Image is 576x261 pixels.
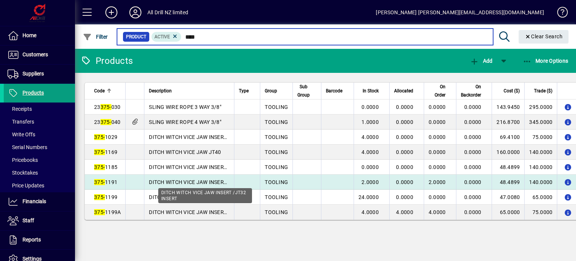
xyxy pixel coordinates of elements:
span: In Stock [363,87,379,95]
span: 0.0000 [464,134,481,140]
td: 69.4100 [492,130,524,145]
span: DITCH WITCH VICE JAW INSERT JT5 [149,134,237,140]
span: 1191 [94,179,117,185]
em: 375- [94,149,105,155]
span: 0.0000 [361,164,379,170]
td: 216.8700 [492,115,524,130]
span: TOOLING [265,104,288,110]
span: DITCH WITCH VICE JAW INSERT /JT24 INSERT [149,164,261,170]
span: 0.0000 [429,194,446,200]
em: 375- [94,164,105,170]
span: DITCH WITCH VICE JAW INSERT /JT32 INSERT [149,179,261,185]
span: Price Updates [7,183,44,189]
a: Knowledge Base [552,2,567,26]
span: 0.0000 [464,194,481,200]
span: Code [94,87,105,95]
span: TOOLING [265,179,288,185]
span: Trade ($) [534,87,552,95]
span: Filter [83,34,108,40]
span: Active [154,34,170,39]
span: SLING WIRE ROPE 4 WAY 3/8" [149,119,221,125]
span: TOOLING [265,164,288,170]
td: 140.0000 [524,145,557,160]
div: Barcode [326,87,349,95]
a: Receipts [4,103,75,115]
em: 375- [94,134,105,140]
button: Clear [519,30,569,44]
div: Products [81,55,133,67]
a: Staff [4,211,75,230]
div: All Drill NZ limited [147,6,189,18]
span: Financials [22,198,46,204]
span: Pricebooks [7,157,38,163]
span: 1199 [94,194,117,200]
span: 0.0000 [396,104,413,110]
span: Group [265,87,277,95]
div: On Order [429,83,453,99]
span: 0.0000 [429,149,446,155]
span: 4.0000 [396,209,413,215]
div: Group [265,87,288,95]
button: More Options [521,54,570,68]
span: On Backorder [461,83,481,99]
span: Clear Search [525,33,563,39]
a: Transfers [4,115,75,128]
a: Customers [4,45,75,64]
div: Type [239,87,255,95]
div: DITCH WITCH VICE JAW INSERT /JT32 INSERT [158,188,252,203]
td: 75.0000 [524,205,557,220]
span: 0.0000 [396,194,413,200]
a: Suppliers [4,65,75,83]
td: 65.0000 [492,205,524,220]
span: 23 040 [94,119,120,125]
a: Reports [4,231,75,249]
td: 65.0000 [524,190,557,205]
span: DITCH WITCH VICE JAW INSERT /JT2020 JT20 INSERT [149,194,281,200]
span: 1185 [94,164,117,170]
a: Financials [4,192,75,211]
span: 1.0000 [361,119,379,125]
td: 295.0000 [524,100,557,115]
div: Sub Group [297,83,316,99]
span: Home [22,32,36,38]
span: Staff [22,217,34,223]
span: 0.0000 [464,104,481,110]
span: Product [126,33,146,41]
em: 375- [100,119,111,125]
td: 47.0080 [492,190,524,205]
span: More Options [523,58,568,64]
span: 2.0000 [429,179,446,185]
a: Write Offs [4,128,75,141]
div: In Stock [358,87,385,95]
span: Serial Numbers [7,144,47,150]
div: On Backorder [461,83,488,99]
span: 0.0000 [464,119,481,125]
div: Code [94,87,121,95]
em: 375- [94,209,105,215]
td: 75.0000 [524,130,557,145]
span: TOOLING [265,194,288,200]
span: Add [470,58,492,64]
span: Write Offs [7,131,35,137]
span: Barcode [326,87,342,95]
span: Customers [22,51,48,57]
span: Transfers [7,119,34,125]
span: TOOLING [265,119,288,125]
button: Add [468,54,494,68]
span: DITCH WITCH VICE JAW INSERT JT10 JT20 [149,209,253,215]
span: Allocated [394,87,413,95]
span: SLING WIRE ROPE 3 WAY 3/8" [149,104,221,110]
a: Home [4,26,75,45]
td: 160.0000 [492,145,524,160]
td: 143.9450 [492,100,524,115]
span: Stocktakes [7,170,38,176]
span: Reports [22,237,41,243]
em: 375- [94,194,105,200]
span: Description [149,87,172,95]
span: 0.0000 [464,209,481,215]
span: 0.0000 [429,164,446,170]
a: Serial Numbers [4,141,75,154]
span: 0.0000 [396,179,413,185]
span: TOOLING [265,209,288,215]
span: 4.0000 [361,209,379,215]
